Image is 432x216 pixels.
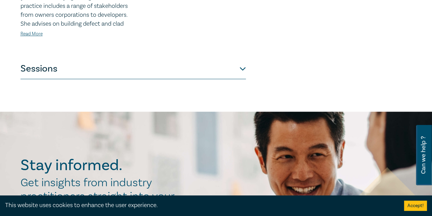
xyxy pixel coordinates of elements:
span: Can we help ? [420,129,427,181]
button: Sessions [20,59,246,79]
button: Accept cookies [404,201,427,211]
a: Read More [20,31,43,37]
div: This website uses cookies to enhance the user experience. [5,201,394,210]
h2: Stay informed. [20,156,182,174]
